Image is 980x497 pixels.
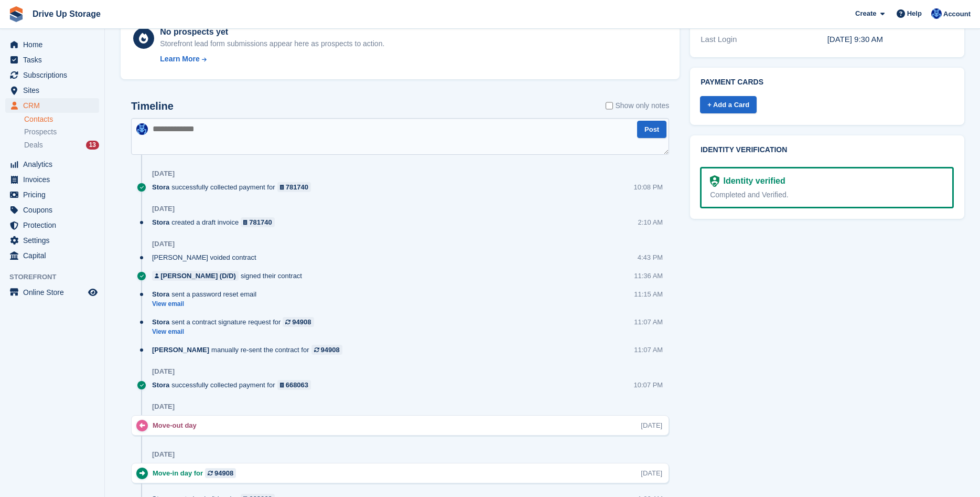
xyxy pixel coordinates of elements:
span: Coupons [23,203,86,217]
div: Last Login [701,34,827,46]
span: CRM [23,98,86,113]
div: [DATE] [641,468,662,478]
div: 10:07 PM [634,380,663,390]
time: 2025-06-30 08:30:57 UTC [827,35,883,44]
div: 668063 [286,380,308,390]
a: menu [5,187,99,202]
a: menu [5,172,99,187]
div: 11:15 AM [634,289,663,299]
div: Move-in day for [153,468,241,478]
span: Analytics [23,157,86,172]
span: Protection [23,218,86,232]
div: Learn More [160,54,199,65]
button: Post [637,121,666,138]
div: sent a contract signature request for [152,317,319,327]
div: [DATE] [641,420,662,430]
span: Stora [152,380,169,390]
div: sent a password reset email [152,289,262,299]
a: 781740 [241,217,275,227]
div: Storefront lead form submissions appear here as prospects to action. [160,38,384,49]
a: Learn More [160,54,384,65]
div: 2:10 AM [638,217,663,227]
h2: Timeline [131,100,174,112]
span: Home [23,37,86,52]
div: successfully collected payment for [152,182,316,192]
a: View email [152,300,262,309]
a: Drive Up Storage [28,5,105,23]
span: Prospects [24,127,57,137]
a: 668063 [277,380,311,390]
div: 4:43 PM [638,252,663,262]
a: Deals 13 [24,140,99,151]
img: Identity Verification Ready [710,175,719,187]
span: Capital [23,248,86,263]
input: Show only notes [606,100,613,111]
h2: Identity verification [701,146,954,154]
a: 781740 [277,182,311,192]
span: Account [943,9,971,19]
span: Deals [24,140,43,150]
div: 11:36 AM [634,271,663,281]
a: 94908 [283,317,314,327]
div: [DATE] [152,403,175,411]
a: menu [5,218,99,232]
div: 11:07 AM [634,345,663,355]
div: successfully collected payment for [152,380,316,390]
a: 94908 [205,468,236,478]
a: menu [5,203,99,217]
a: menu [5,157,99,172]
span: Storefront [9,272,104,282]
div: 781740 [249,217,272,227]
a: menu [5,233,99,248]
span: Sites [23,83,86,98]
a: Prospects [24,126,99,138]
div: [DATE] [152,240,175,248]
span: Pricing [23,187,86,202]
a: menu [5,52,99,67]
a: [PERSON_NAME] (D/D) [152,271,239,281]
a: View email [152,327,319,336]
a: menu [5,68,99,82]
span: Stora [152,182,169,192]
span: Tasks [23,52,86,67]
span: Online Store [23,285,86,300]
img: stora-icon-8386f47178a22dfd0bd8f6a31ec36ba5ce8667c1dd55bd0f319d3a0aa187defe.svg [8,6,24,22]
div: 94908 [214,468,233,478]
div: [DATE] [152,367,175,376]
div: manually re-sent the contract for [152,345,348,355]
div: 94908 [321,345,340,355]
div: signed their contract [152,271,307,281]
div: Identity verified [719,175,785,187]
a: Contacts [24,114,99,124]
div: 94908 [292,317,311,327]
h2: Payment cards [701,78,954,87]
div: 781740 [286,182,308,192]
div: 13 [86,141,99,150]
img: Widnes Team [931,8,942,19]
a: menu [5,37,99,52]
div: [DATE] [152,205,175,213]
a: Preview store [87,286,99,299]
span: Create [855,8,876,19]
a: menu [5,83,99,98]
div: 11:07 AM [634,317,663,327]
span: Stora [152,217,169,227]
img: Widnes Team [136,123,148,135]
a: menu [5,285,99,300]
a: 94908 [311,345,342,355]
span: Settings [23,233,86,248]
span: Help [907,8,922,19]
div: Completed and Verified. [710,189,944,200]
div: [DATE] [152,170,175,178]
div: created a draft invoice [152,217,280,227]
a: menu [5,98,99,113]
div: [PERSON_NAME] (D/D) [160,271,236,281]
span: Stora [152,289,169,299]
div: [PERSON_NAME] voided contract [152,252,262,262]
span: Stora [152,317,169,327]
span: [PERSON_NAME] [152,345,209,355]
div: No prospects yet [160,26,384,38]
a: menu [5,248,99,263]
div: 10:08 PM [634,182,663,192]
div: Move-out day [153,420,202,430]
